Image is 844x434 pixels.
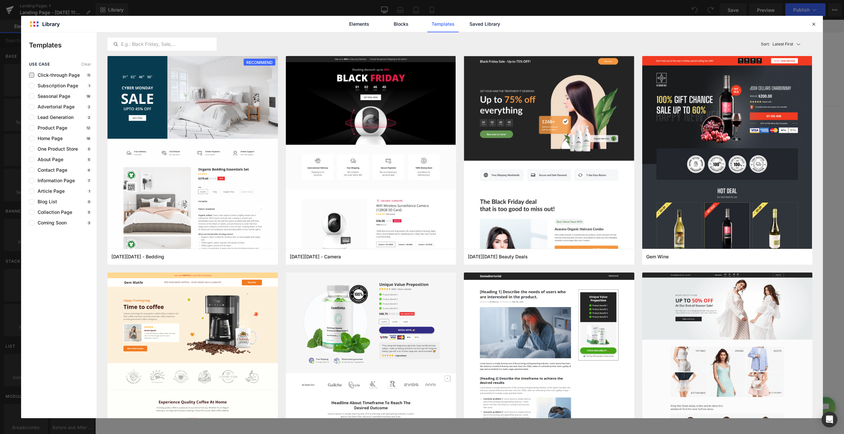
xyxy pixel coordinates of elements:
span: Seasonal Page [34,94,70,99]
a: Explore Template [345,215,404,228]
a: In Stock [283,68,308,82]
a: About Us [410,68,437,82]
a: Blocks [385,16,417,32]
button: Latest FirstSort:Latest First [758,38,813,51]
a: Information [376,68,410,82]
span: Black Friday Beauty Deals [468,254,528,260]
a: wywatl [347,16,402,65]
a: Home [262,68,283,82]
span: Blog List [34,199,57,204]
p: Templates [29,40,97,50]
p: 5 [87,158,91,161]
span: Product Page [34,125,67,130]
span: Article Page [34,188,65,194]
p: 0 [87,200,91,204]
iframe: Tidio Chat [659,372,746,403]
span: RECOMMEND [244,59,275,66]
span: Welcome to Watch Your Wrist [345,3,405,9]
span: Advertorial Page [34,104,75,109]
span: use case [29,62,50,67]
span: Blog [473,72,482,78]
summary: Order [308,68,333,82]
span: Gem Wine [646,254,669,260]
a: Saved Library [469,16,500,32]
a: Templates [427,16,459,32]
p: 18 [85,94,91,98]
span: Order [312,72,324,78]
p: 5 [87,210,91,214]
span: Subscription Page [34,83,78,88]
span: Information Page [34,178,75,183]
span: Clear [81,62,91,67]
p: 11 [86,73,91,77]
span: Home Page [34,136,63,141]
p: 5 [87,147,91,151]
p: 18 [85,136,91,140]
p: 2 [87,115,91,119]
span: Contact Page [34,167,67,173]
span: About Us [414,72,434,78]
p: 3 [87,221,91,225]
img: wywatl [350,19,399,62]
a: Search [333,68,356,82]
input: E.g.: Black Friday, Sale,... [108,40,216,48]
a: Blog [469,68,486,82]
a: Media [356,68,376,82]
span: Lead Generation [34,115,74,120]
span: Contact Us [441,72,465,78]
span: Media [360,72,372,78]
span: Black Friday - Camera [290,254,341,260]
span: Click-through Page [34,72,80,78]
div: Open Intercom Messenger [822,412,837,427]
p: 4 [86,168,91,172]
a: Elements [344,16,375,32]
span: In Stock [287,72,304,78]
p: 1 [87,189,91,193]
summary: Search [193,33,208,48]
span: Home [266,72,279,78]
span: About Page [34,157,63,162]
span: Sort: [761,42,770,46]
p: 7 [87,179,91,183]
span: Information [380,72,406,78]
p: Latest First [772,41,793,47]
span: One Product Store [34,146,78,152]
p: 2 [87,105,91,109]
p: 12 [85,126,91,130]
p: or Drag & Drop elements from left sidebar [187,234,562,238]
span: Collection Page [34,210,72,215]
span: Coming Soon [34,220,67,225]
span: Search [337,72,352,78]
span: Cyber Monday - Bedding [111,254,164,260]
a: Contact Us [437,68,469,82]
p: Start building your page [187,135,562,143]
p: 1 [87,84,91,88]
